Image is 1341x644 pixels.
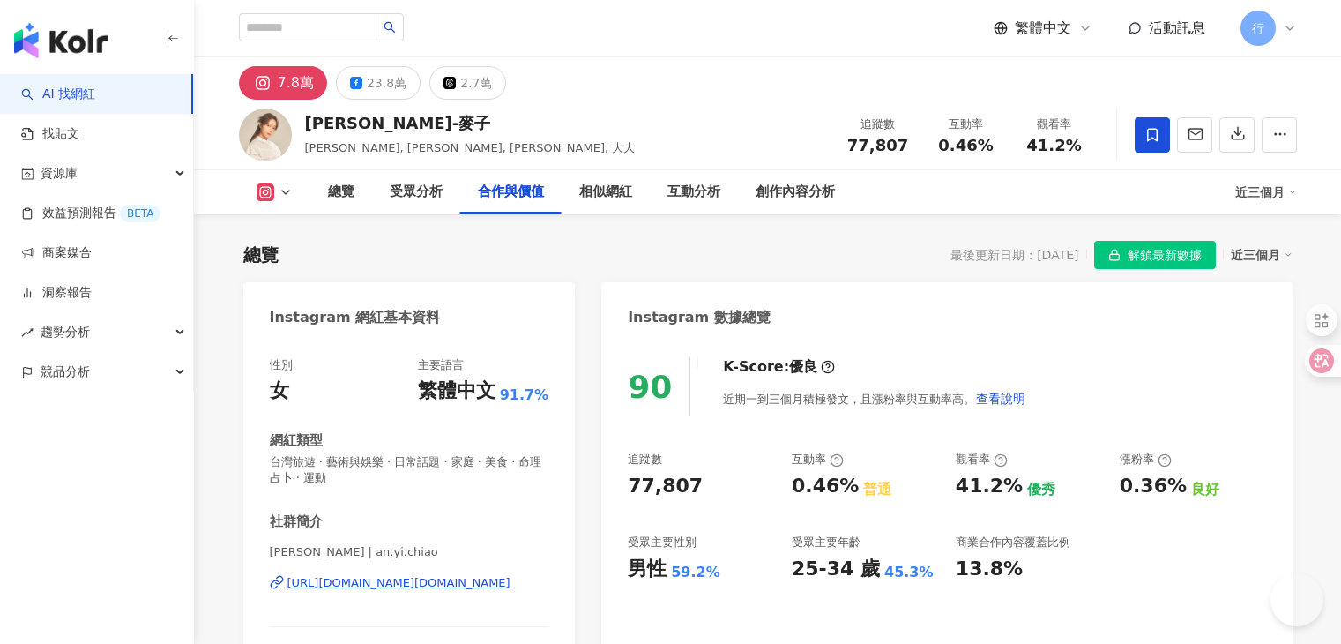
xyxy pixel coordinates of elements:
[956,452,1008,468] div: 觀看率
[460,71,492,95] div: 2.7萬
[723,357,835,377] div: K-Score :
[390,182,443,203] div: 受眾分析
[938,137,993,154] span: 0.46%
[336,66,421,100] button: 23.8萬
[628,452,662,468] div: 追蹤數
[21,244,92,262] a: 商案媒合
[478,182,544,203] div: 合作與價值
[239,66,327,100] button: 7.8萬
[628,369,672,405] div: 90
[792,452,844,468] div: 互動率
[270,308,441,327] div: Instagram 網紅基本資料
[21,125,79,143] a: 找貼文
[1231,243,1293,266] div: 近三個月
[21,205,160,222] a: 效益預測報告BETA
[239,109,292,161] img: KOL Avatar
[429,66,506,100] button: 2.7萬
[975,381,1026,416] button: 查看說明
[792,535,860,550] div: 受眾主要年齡
[21,86,95,103] a: searchAI 找網紅
[1015,19,1071,38] span: 繁體中文
[884,563,934,582] div: 45.3%
[667,182,720,203] div: 互動分析
[1021,116,1088,133] div: 觀看率
[792,473,859,500] div: 0.46%
[1191,480,1219,499] div: 良好
[270,513,323,531] div: 社群簡介
[628,556,667,583] div: 男性
[367,71,406,95] div: 23.8萬
[789,357,817,377] div: 優良
[671,563,720,582] div: 59.2%
[1027,480,1055,499] div: 優秀
[1270,573,1323,626] iframe: Help Scout Beacon - Open
[1235,178,1297,206] div: 近三個月
[1094,241,1216,269] button: 解鎖最新數據
[270,378,289,405] div: 女
[21,326,34,339] span: rise
[270,454,549,486] span: 台灣旅遊 · 藝術與娛樂 · 日常話題 · 家庭 · 美食 · 命理占卜 · 運動
[756,182,835,203] div: 創作內容分析
[270,357,293,373] div: 性別
[1120,473,1187,500] div: 0.36%
[500,386,549,405] span: 91.7%
[628,535,697,550] div: 受眾主要性別
[21,284,92,302] a: 洞察報告
[628,473,703,500] div: 77,807
[14,23,108,58] img: logo
[1128,242,1202,270] span: 解鎖最新數據
[847,136,908,154] span: 77,807
[1026,137,1081,154] span: 41.2%
[863,480,891,499] div: 普通
[305,141,636,154] span: [PERSON_NAME], [PERSON_NAME], [PERSON_NAME], 大大
[1120,452,1172,468] div: 漲粉率
[976,392,1025,406] span: 查看說明
[328,182,354,203] div: 總覽
[950,248,1078,262] div: 最後更新日期：[DATE]
[579,182,632,203] div: 相似網紅
[1149,19,1205,36] span: 活動訊息
[956,535,1070,550] div: 商業合作內容覆蓋比例
[41,312,90,352] span: 趨勢分析
[723,381,1026,416] div: 近期一到三個月積極發文，且漲粉率與互動率高。
[956,556,1023,583] div: 13.8%
[287,575,510,591] div: [URL][DOMAIN_NAME][DOMAIN_NAME]
[270,575,549,591] a: [URL][DOMAIN_NAME][DOMAIN_NAME]
[933,116,1000,133] div: 互動率
[845,116,912,133] div: 追蹤數
[270,431,323,450] div: 網紅類型
[41,352,90,392] span: 競品分析
[418,357,464,373] div: 主要語言
[270,544,549,560] span: [PERSON_NAME] | an.yi.chiao
[1252,19,1264,38] span: 行
[41,154,78,193] span: 資源庫
[792,556,880,583] div: 25-34 歲
[418,378,495,405] div: 繁體中文
[305,112,636,134] div: [PERSON_NAME]-麥子
[384,21,396,34] span: search
[243,243,279,267] div: 總覽
[278,71,314,95] div: 7.8萬
[956,473,1023,500] div: 41.2%
[628,308,771,327] div: Instagram 數據總覽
